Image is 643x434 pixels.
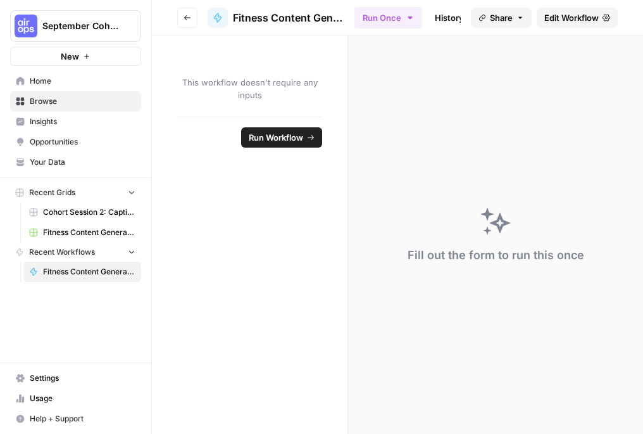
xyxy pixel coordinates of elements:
[30,136,135,148] span: Opportunities
[29,187,75,198] span: Recent Grids
[10,409,141,429] button: Help + Support
[30,156,135,168] span: Your Data
[10,47,141,66] button: New
[23,222,141,243] a: Fitness Content Generator
[10,71,141,91] a: Home
[42,20,119,32] span: September Cohort
[43,227,135,238] span: Fitness Content Generator
[10,112,141,132] a: Insights
[30,96,135,107] span: Browse
[233,10,344,25] span: Fitness Content Generator (Khalila)
[471,8,532,28] button: Share
[30,116,135,127] span: Insights
[427,8,471,28] a: History
[177,76,322,101] span: This workflow doesn't require any inputs
[10,132,141,152] a: Opportunities
[23,262,141,282] a: Fitness Content Generator (Khalila)
[10,388,141,409] a: Usage
[43,207,135,218] span: Cohort Session 2: Caption Generation Grid
[241,127,322,148] button: Run Workflow
[10,152,141,172] a: Your Data
[10,183,141,202] button: Recent Grids
[10,243,141,262] button: Recent Workflows
[23,202,141,222] a: Cohort Session 2: Caption Generation Grid
[10,368,141,388] a: Settings
[10,91,141,112] a: Browse
[537,8,618,28] a: Edit Workflow
[208,8,344,28] a: Fitness Content Generator (Khalila)
[30,413,135,424] span: Help + Support
[43,266,135,278] span: Fitness Content Generator (Khalila)
[30,393,135,404] span: Usage
[10,10,141,42] button: Workspace: September Cohort
[408,246,584,264] div: Fill out the form to run this once
[354,7,422,29] button: Run Once
[29,246,95,258] span: Recent Workflows
[15,15,37,37] img: September Cohort Logo
[30,75,135,87] span: Home
[249,131,303,144] span: Run Workflow
[30,373,135,384] span: Settings
[490,11,513,24] span: Share
[61,50,79,63] span: New
[544,11,599,24] span: Edit Workflow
